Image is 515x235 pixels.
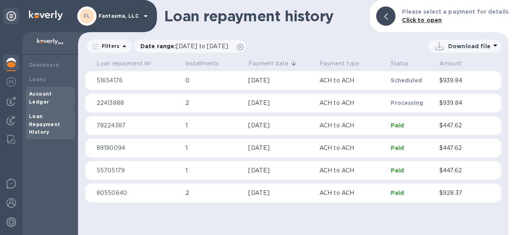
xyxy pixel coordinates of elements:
div: [DATE] [248,189,313,197]
img: Foreign exchange [6,77,16,87]
p: ACH to ACH [319,144,384,152]
p: Installments [185,59,219,68]
p: ACH to ACH [319,166,384,175]
span: Loan repayment № [97,59,161,68]
h1: Loan repayment history [164,8,363,25]
p: $447.62 [439,121,482,130]
p: $447.62 [439,144,482,152]
p: 89190094 [97,144,179,152]
p: Paid [391,166,433,174]
b: FL [84,13,91,19]
b: Account Ledger [29,91,52,105]
div: Date range:[DATE] to [DATE] [134,40,245,53]
p: $939.84 [439,76,482,85]
p: ACH to ACH [319,121,384,130]
span: Payment type [319,59,370,68]
span: Payment date [248,59,299,68]
b: Loan Repayment History [29,113,60,135]
p: 1 [185,166,242,175]
div: [DATE] [248,121,313,130]
p: Loan repayment № [97,59,151,68]
p: Payment type [319,59,360,68]
span: [DATE] to [DATE] [176,43,228,49]
p: ACH to ACH [319,76,384,85]
p: $939.84 [439,99,482,107]
b: Loans [29,76,46,82]
div: [DATE] [248,76,313,85]
span: Installments [185,59,230,68]
p: Date range : [140,42,232,50]
p: Amount [439,59,462,68]
b: Dashboard [29,62,60,68]
p: 2 [185,99,242,107]
p: 78224387 [97,121,179,130]
div: [DATE] [248,99,313,107]
span: Status [391,59,419,68]
div: [DATE] [248,166,313,175]
p: 1 [185,121,242,130]
p: Paid [391,144,433,152]
p: 51654176 [97,76,179,85]
p: 0 [185,76,242,85]
p: Paid [391,121,433,129]
div: Unpin categories [3,8,19,24]
p: 1 [185,144,242,152]
p: 22413888 [97,99,179,107]
span: Amount [439,59,472,68]
p: Status [391,59,409,68]
p: Fantasma, LLC [99,13,139,19]
p: Processing [391,99,433,107]
p: Scheduled [391,76,433,84]
b: Please select a payment for details [402,8,509,15]
p: $928.37 [439,189,482,197]
p: Paid [391,189,433,197]
p: Filters [99,43,119,49]
b: Click to open [402,17,442,23]
p: 55705179 [97,166,179,175]
p: 2 [185,189,242,197]
p: ACH to ACH [319,189,384,197]
div: [DATE] [248,144,313,152]
p: $447.62 [439,166,482,175]
p: ACH to ACH [319,99,384,107]
img: Logo [29,10,63,20]
p: Payment date [248,59,288,68]
p: 80550640 [97,189,179,197]
p: Download file [448,42,490,50]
